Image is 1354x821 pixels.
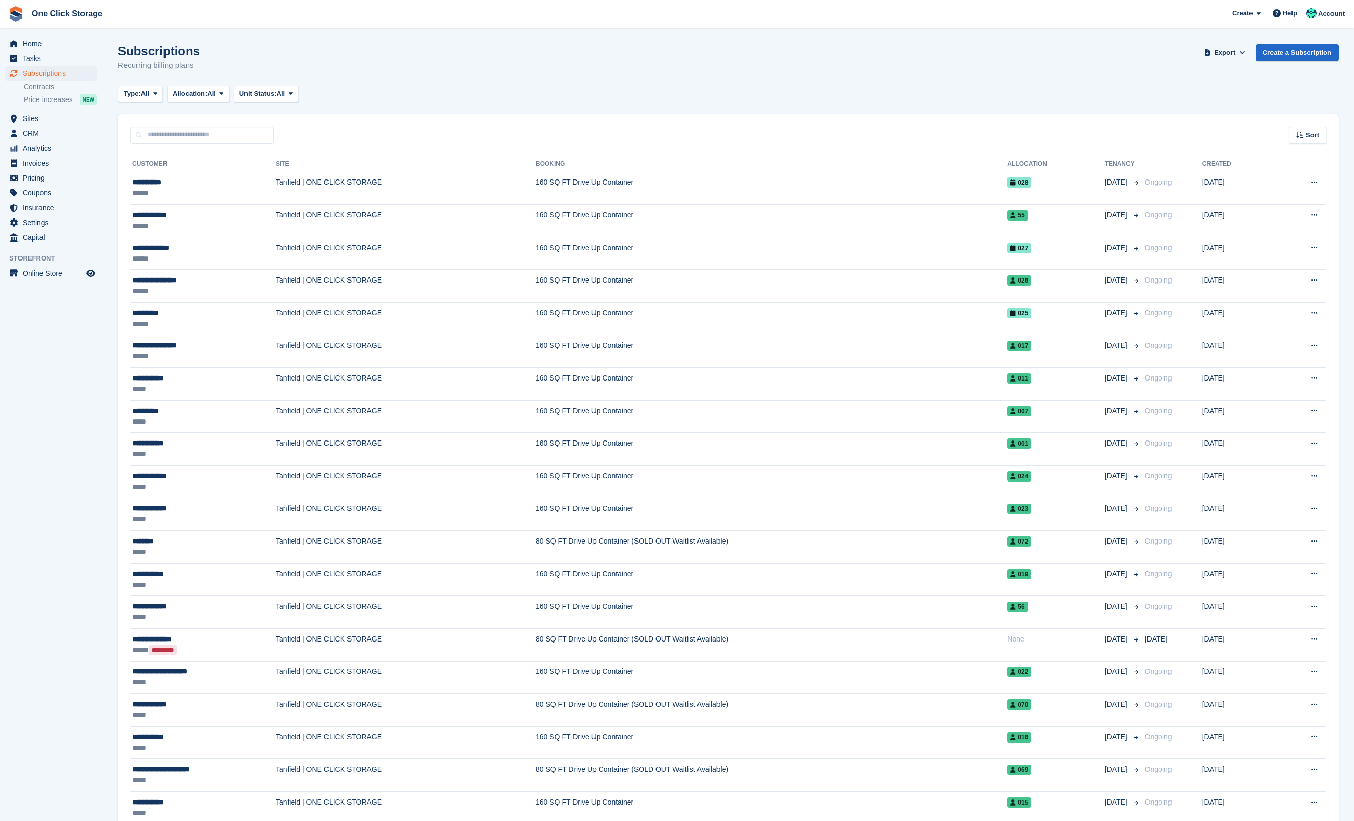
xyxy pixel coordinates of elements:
[24,95,73,105] span: Price increases
[1202,466,1274,498] td: [DATE]
[1202,335,1274,368] td: [DATE]
[124,89,141,99] span: Type:
[1105,308,1130,318] span: [DATE]
[536,303,1007,335] td: 160 SQ FT Drive Up Container
[1105,438,1130,449] span: [DATE]
[5,201,97,215] a: menu
[1145,244,1172,252] span: Ongoing
[1202,661,1274,694] td: [DATE]
[28,5,107,22] a: One Click Storage
[1202,498,1274,531] td: [DATE]
[1105,634,1130,645] span: [DATE]
[1007,765,1031,775] span: 069
[5,111,97,126] a: menu
[1007,536,1031,547] span: 072
[276,629,536,662] td: Tanfield | ONE CLICK STORAGE
[1145,602,1172,610] span: Ongoing
[23,186,84,200] span: Coupons
[23,230,84,245] span: Capital
[1202,694,1274,727] td: [DATE]
[536,156,1007,172] th: Booking
[536,596,1007,629] td: 160 SQ FT Drive Up Container
[5,215,97,230] a: menu
[276,563,536,596] td: Tanfield | ONE CLICK STORAGE
[1145,667,1172,675] span: Ongoing
[1007,438,1031,449] span: 001
[1202,726,1274,759] td: [DATE]
[1105,732,1130,743] span: [DATE]
[24,94,97,105] a: Price increases NEW
[1232,8,1253,18] span: Create
[5,186,97,200] a: menu
[1145,765,1172,773] span: Ongoing
[1202,44,1247,61] button: Export
[536,335,1007,368] td: 160 SQ FT Drive Up Container
[1105,373,1130,384] span: [DATE]
[536,466,1007,498] td: 160 SQ FT Drive Up Container
[1202,531,1274,564] td: [DATE]
[536,498,1007,531] td: 160 SQ FT Drive Up Container
[1306,8,1317,18] img: Katy Forster
[276,205,536,237] td: Tanfield | ONE CLICK STORAGE
[23,215,84,230] span: Settings
[536,400,1007,433] td: 160 SQ FT Drive Up Container
[1145,178,1172,186] span: Ongoing
[1145,733,1172,741] span: Ongoing
[5,141,97,155] a: menu
[276,759,536,792] td: Tanfield | ONE CLICK STORAGE
[1007,243,1031,253] span: 027
[1007,504,1031,514] span: 023
[276,156,536,172] th: Site
[8,6,24,22] img: stora-icon-8386f47178a22dfd0bd8f6a31ec36ba5ce8667c1dd55bd0f319d3a0aa187defe.svg
[85,267,97,279] a: Preview store
[1007,471,1031,482] span: 024
[130,156,276,172] th: Customer
[1007,177,1031,188] span: 028
[536,759,1007,792] td: 80 SQ FT Drive Up Container (SOLD OUT Waitlist Available)
[276,433,536,466] td: Tanfield | ONE CLICK STORAGE
[1145,309,1172,317] span: Ongoing
[276,531,536,564] td: Tanfield | ONE CLICK STORAGE
[276,596,536,629] td: Tanfield | ONE CLICK STORAGE
[1145,341,1172,349] span: Ongoing
[1105,536,1130,547] span: [DATE]
[118,86,163,103] button: Type: All
[276,661,536,694] td: Tanfield | ONE CLICK STORAGE
[1145,407,1172,415] span: Ongoing
[141,89,150,99] span: All
[1105,569,1130,579] span: [DATE]
[276,335,536,368] td: Tanfield | ONE CLICK STORAGE
[1202,303,1274,335] td: [DATE]
[1105,764,1130,775] span: [DATE]
[1105,471,1130,482] span: [DATE]
[24,82,97,92] a: Contracts
[1306,130,1319,141] span: Sort
[5,51,97,66] a: menu
[536,531,1007,564] td: 80 SQ FT Drive Up Container (SOLD OUT Waitlist Available)
[1105,340,1130,351] span: [DATE]
[1202,368,1274,401] td: [DATE]
[9,253,102,264] span: Storefront
[1007,797,1031,808] span: 015
[1202,205,1274,237] td: [DATE]
[1214,48,1235,58] span: Export
[1202,237,1274,270] td: [DATE]
[1202,759,1274,792] td: [DATE]
[276,694,536,727] td: Tanfield | ONE CLICK STORAGE
[239,89,277,99] span: Unit Status:
[536,563,1007,596] td: 160 SQ FT Drive Up Container
[1007,667,1031,677] span: 022
[1202,172,1274,205] td: [DATE]
[276,270,536,303] td: Tanfield | ONE CLICK STORAGE
[1007,569,1031,579] span: 019
[1007,406,1031,416] span: 007
[1145,537,1172,545] span: Ongoing
[23,156,84,170] span: Invoices
[276,303,536,335] td: Tanfield | ONE CLICK STORAGE
[536,205,1007,237] td: 160 SQ FT Drive Up Container
[5,36,97,51] a: menu
[234,86,299,103] button: Unit Status: All
[5,126,97,141] a: menu
[276,368,536,401] td: Tanfield | ONE CLICK STORAGE
[1105,177,1130,188] span: [DATE]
